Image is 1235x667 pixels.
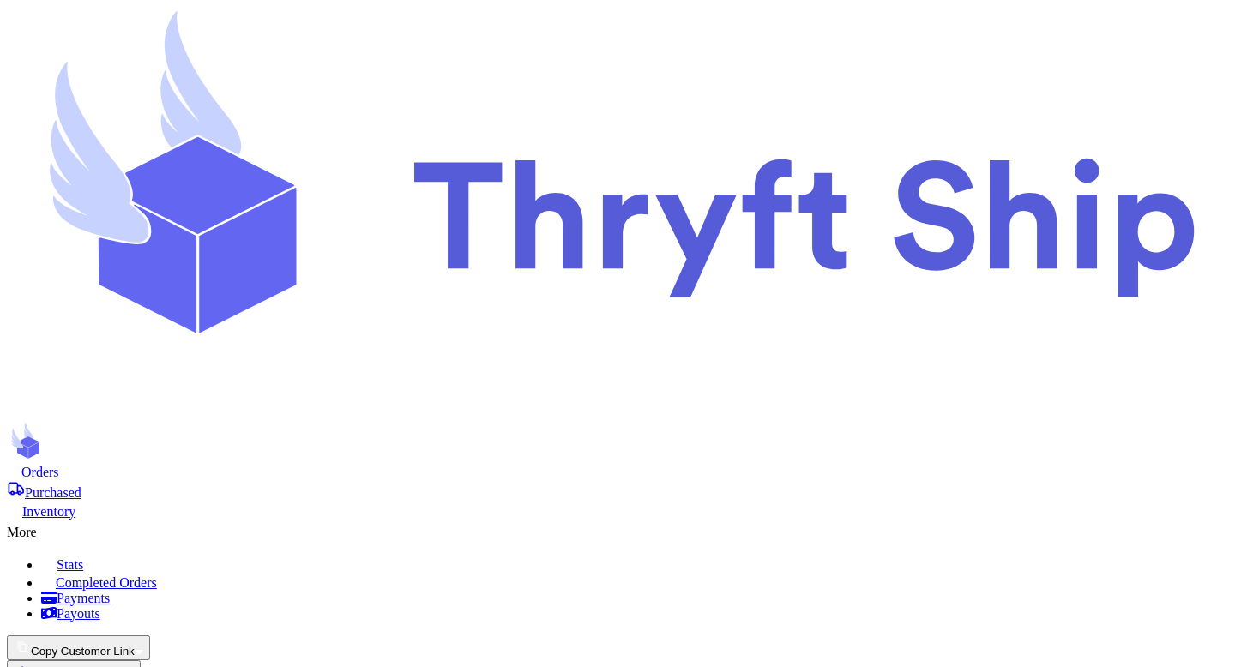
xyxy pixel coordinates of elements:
[22,504,75,519] span: Inventory
[41,573,1228,591] a: Completed Orders
[57,557,83,572] span: Stats
[57,591,110,605] span: Payments
[41,591,1228,606] a: Payments
[41,554,1228,573] a: Stats
[7,501,1228,520] a: Inventory
[7,635,150,660] button: Copy Customer Link
[41,606,1228,622] a: Payouts
[21,465,59,479] span: Orders
[7,480,1228,501] a: Purchased
[25,485,81,500] span: Purchased
[7,520,1228,540] div: More
[57,606,100,621] span: Payouts
[7,463,1228,480] a: Orders
[56,575,157,590] span: Completed Orders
